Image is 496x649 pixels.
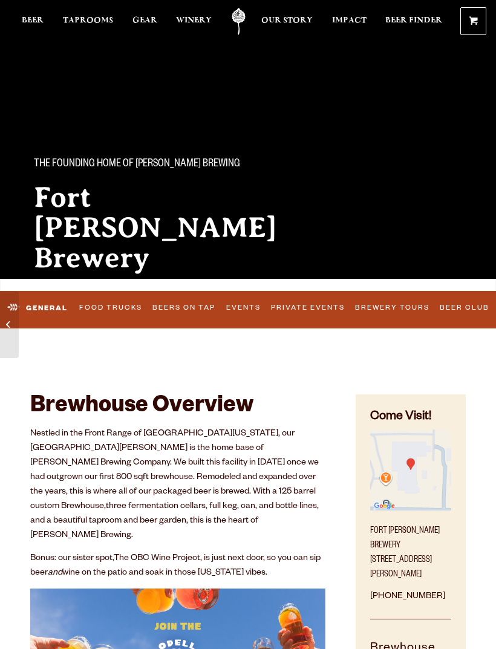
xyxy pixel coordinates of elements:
[149,296,220,321] a: Beers on Tap
[176,16,212,25] span: Winery
[261,16,313,25] span: Our Story
[222,296,264,321] a: Events
[370,504,451,514] a: Find on Google Maps (opens in a new window)
[34,182,295,273] h2: Fort [PERSON_NAME] Brewery
[332,16,367,25] span: Impact
[370,409,451,426] h4: Come Visit!
[132,16,157,25] span: Gear
[114,554,200,564] a: The OBC Wine Project
[370,592,445,602] a: [PHONE_NUMBER]
[76,296,146,321] a: Food Trucks
[63,8,113,35] a: Taprooms
[385,8,442,35] a: Beer Finder
[22,16,44,25] span: Beer
[30,502,319,541] span: three fermentation cellars, full keg, can, and bottle lines, and a beautiful taproom and beer gar...
[370,517,451,582] p: Fort [PERSON_NAME] Brewery [STREET_ADDRESS][PERSON_NAME]
[48,569,62,578] em: and
[261,8,313,35] a: Our Story
[224,8,254,35] a: Odell Home
[267,296,348,321] a: Private Events
[385,16,442,25] span: Beer Finder
[34,290,295,315] div: Known for our beautiful patio and striking mountain views, this brewhouse is the go-to spot for l...
[176,8,212,35] a: Winery
[436,296,494,321] a: Beer Club
[30,394,325,421] h2: Brewhouse Overview
[132,8,157,35] a: Gear
[30,552,325,581] p: Bonus: our sister spot, , is just next door, so you can sip beer wine on the patio and soak in th...
[30,427,325,543] p: Nestled in the Front Range of [GEOGRAPHIC_DATA][US_STATE], our [GEOGRAPHIC_DATA][PERSON_NAME] is ...
[370,429,451,510] img: Small thumbnail of location on map
[2,294,73,322] a: General
[332,8,367,35] a: Impact
[22,8,44,35] a: Beer
[34,157,240,172] span: The Founding Home of [PERSON_NAME] Brewing
[351,296,434,321] a: Brewery Tours
[63,16,113,25] span: Taprooms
